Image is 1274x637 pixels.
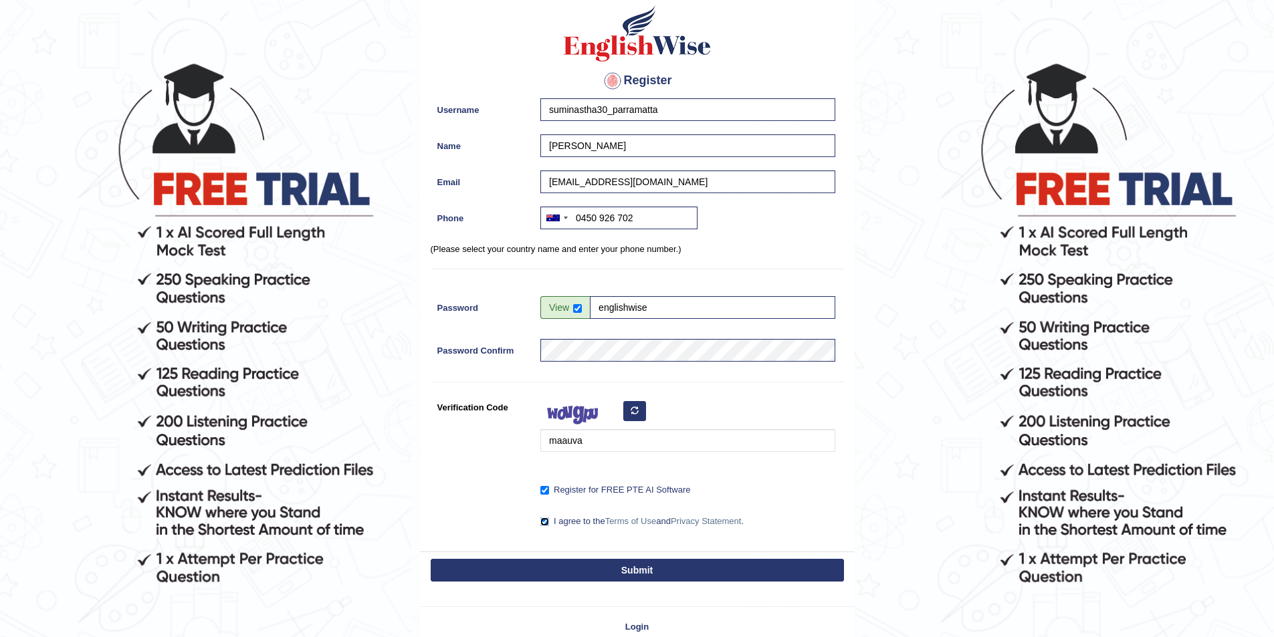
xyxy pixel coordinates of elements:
[561,3,714,63] img: Logo of English Wise create a new account for intelligent practice with AI
[431,98,534,116] label: Username
[671,516,742,526] a: Privacy Statement
[431,207,534,225] label: Phone
[431,134,534,152] label: Name
[431,559,844,582] button: Submit
[431,70,844,92] h4: Register
[431,243,844,255] p: (Please select your country name and enter your phone number.)
[540,483,690,497] label: Register for FREE PTE AI Software
[431,339,534,357] label: Password Confirm
[431,296,534,314] label: Password
[431,170,534,188] label: Email
[540,207,698,229] input: +61 412 345 678
[540,515,744,528] label: I agree to the and .
[540,517,549,526] input: I agree to theTerms of UseandPrivacy Statement.
[605,516,657,526] a: Terms of Use
[541,207,572,229] div: Australia: +61
[421,620,854,633] a: Login
[540,486,549,495] input: Register for FREE PTE AI Software
[573,304,582,313] input: Show/Hide Password
[431,396,534,414] label: Verification Code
